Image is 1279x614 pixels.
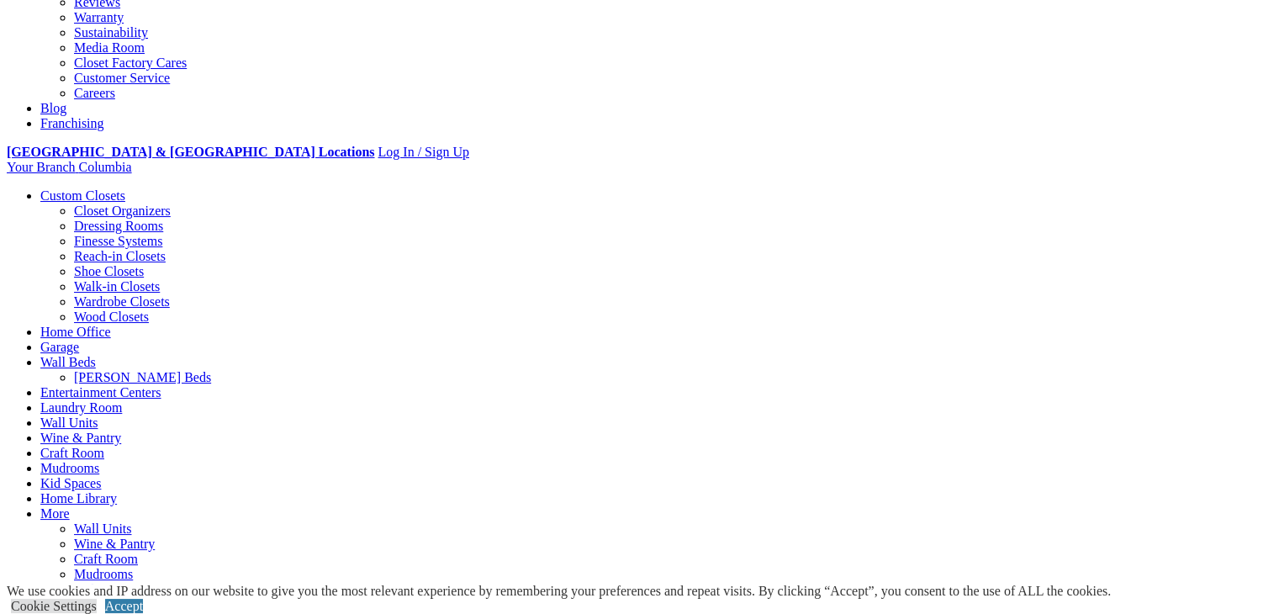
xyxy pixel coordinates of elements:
a: Wall Beds [40,355,96,369]
a: [GEOGRAPHIC_DATA] & [GEOGRAPHIC_DATA] Locations [7,145,374,159]
a: More menu text will display only on big screen [40,506,70,521]
a: Cookie Settings [11,599,97,613]
a: Wine & Pantry [40,431,121,445]
a: Dressing Rooms [74,219,163,233]
a: Careers [74,86,115,100]
a: Blog [40,101,66,115]
a: [PERSON_NAME] Beds [74,370,211,384]
a: Wood Closets [74,310,149,324]
a: Mudrooms [74,567,133,581]
a: Media Room [74,40,145,55]
a: Customer Service [74,71,170,85]
a: Walk-in Closets [74,279,160,294]
a: Kid Spaces [40,476,101,490]
a: Mudrooms [40,461,99,475]
a: Wine & Pantry [74,537,155,551]
a: Log In / Sign Up [378,145,468,159]
a: Accept [105,599,143,613]
a: Franchising [40,116,104,130]
a: Home Library [40,491,117,505]
span: Columbia [78,160,131,174]
a: Wall Units [40,416,98,430]
a: Kid Spaces [74,582,135,596]
a: Shoe Closets [74,264,144,278]
a: Closet Factory Cares [74,56,187,70]
div: We use cookies and IP address on our website to give you the most relevant experience by remember... [7,584,1111,599]
a: Laundry Room [40,400,122,415]
a: Wardrobe Closets [74,294,170,309]
a: Closet Organizers [74,204,171,218]
a: Warranty [74,10,124,24]
a: Your Branch Columbia [7,160,132,174]
a: Craft Room [40,446,104,460]
a: Sustainability [74,25,148,40]
a: Entertainment Centers [40,385,161,400]
a: Wall Units [74,521,131,536]
a: Custom Closets [40,188,125,203]
a: Reach-in Closets [74,249,166,263]
a: Finesse Systems [74,234,162,248]
span: Your Branch [7,160,75,174]
a: Home Office [40,325,111,339]
a: Craft Room [74,552,138,566]
a: Garage [40,340,79,354]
